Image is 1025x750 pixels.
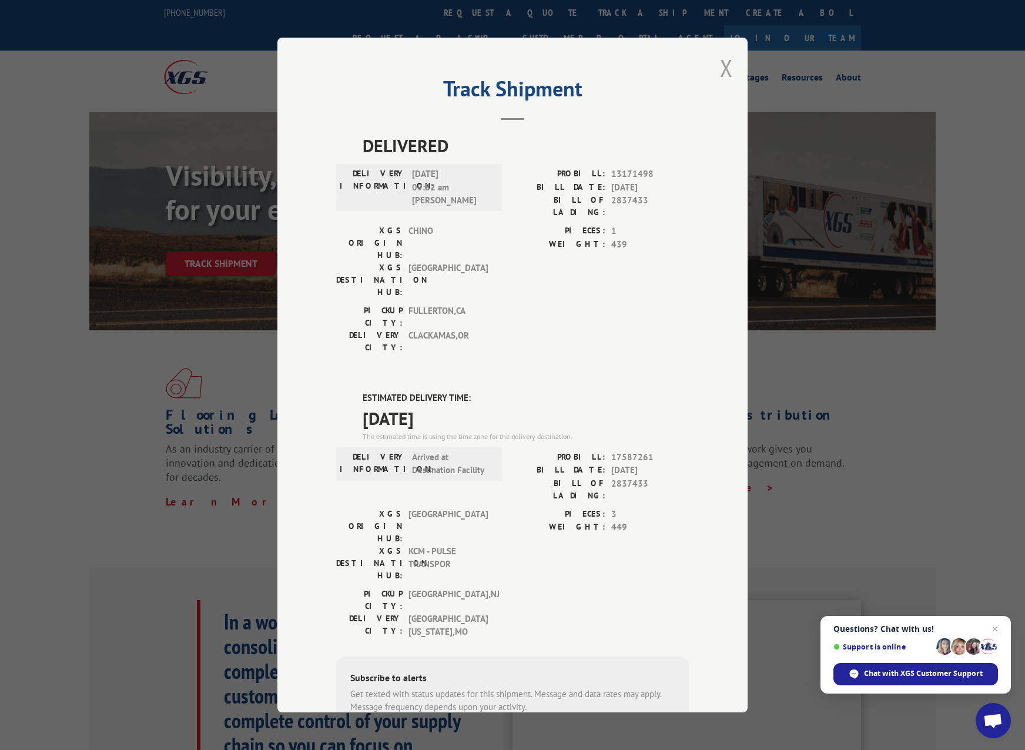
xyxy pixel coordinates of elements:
[412,168,491,207] span: [DATE] 09:52 am [PERSON_NAME]
[611,194,689,219] span: 2837433
[611,180,689,194] span: [DATE]
[611,237,689,251] span: 439
[350,670,675,687] div: Subscribe to alerts
[512,168,605,181] label: PROBILL:
[408,507,488,544] span: [GEOGRAPHIC_DATA]
[408,304,488,329] span: FULLERTON , CA
[611,477,689,501] span: 2837433
[340,450,406,477] label: DELIVERY INFORMATION:
[336,544,403,581] label: XGS DESTINATION HUB:
[512,225,605,238] label: PIECES:
[340,168,406,207] label: DELIVERY INFORMATION:
[720,52,733,83] button: Close modal
[512,507,605,521] label: PIECES:
[833,663,998,685] span: Chat with XGS Customer Support
[336,225,403,262] label: XGS ORIGIN HUB:
[336,587,403,612] label: PICKUP CITY:
[363,391,689,405] label: ESTIMATED DELIVERY TIME:
[512,450,605,464] label: PROBILL:
[408,544,488,581] span: KCM - PULSE TRANSPOR
[336,612,403,638] label: DELIVERY CITY:
[512,464,605,477] label: BILL DATE:
[408,225,488,262] span: CHINO
[611,464,689,477] span: [DATE]
[408,329,488,354] span: CLACKAMAS , OR
[611,225,689,238] span: 1
[336,507,403,544] label: XGS ORIGIN HUB:
[611,507,689,521] span: 3
[611,521,689,534] span: 449
[408,262,488,299] span: [GEOGRAPHIC_DATA]
[336,262,403,299] label: XGS DESTINATION HUB:
[512,237,605,251] label: WEIGHT:
[611,168,689,181] span: 13171498
[512,180,605,194] label: BILL DATE:
[976,703,1011,738] a: Open chat
[363,404,689,431] span: [DATE]
[833,624,998,634] span: Questions? Chat with us!
[833,642,932,651] span: Support is online
[408,587,488,612] span: [GEOGRAPHIC_DATA] , NJ
[512,521,605,534] label: WEIGHT:
[336,81,689,103] h2: Track Shipment
[336,329,403,354] label: DELIVERY CITY:
[412,450,491,477] span: Arrived at Destination Facility
[363,431,689,441] div: The estimated time is using the time zone for the delivery destination.
[350,687,675,714] div: Get texted with status updates for this shipment. Message and data rates may apply. Message frequ...
[512,477,605,501] label: BILL OF LADING:
[611,450,689,464] span: 17587261
[363,132,689,159] span: DELIVERED
[408,612,488,638] span: [GEOGRAPHIC_DATA][US_STATE] , MO
[336,304,403,329] label: PICKUP CITY:
[864,668,983,679] span: Chat with XGS Customer Support
[512,194,605,219] label: BILL OF LADING:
